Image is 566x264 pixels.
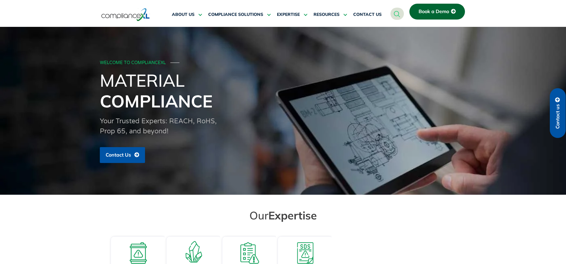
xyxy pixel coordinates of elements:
img: A list board with a warning [239,242,260,264]
span: Your Trusted Experts: REACH, RoHS, Prop 65, and beyond! [100,117,217,135]
h2: Our [112,208,454,222]
span: CONTACT US [353,12,382,17]
a: COMPLIANCE SOLUTIONS [208,7,271,22]
a: RESOURCES [314,7,347,22]
h1: Material [100,70,466,111]
a: Contact Us [100,147,145,163]
a: CONTACT US [353,7,382,22]
span: Expertise [268,208,317,222]
img: A representation of minerals [183,241,205,262]
span: ─── [170,60,180,65]
span: ABOUT US [172,12,194,17]
span: COMPLIANCE SOLUTIONS [208,12,263,17]
a: EXPERTISE [277,7,307,22]
a: Contact us [550,88,566,138]
span: Compliance [100,90,212,112]
span: Contact Us [106,152,131,158]
a: Book a Demo [409,4,465,20]
img: A board with a warning sign [128,242,149,264]
a: navsearch-button [390,8,404,20]
div: WELCOME TO COMPLIANCEXL [100,60,464,66]
span: Book a Demo [419,9,449,14]
img: A warning board with SDS displaying [295,242,316,264]
a: ABOUT US [172,7,202,22]
span: RESOURCES [314,12,339,17]
span: EXPERTISE [277,12,300,17]
span: Contact us [555,104,561,129]
img: logo-one.svg [101,8,150,22]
